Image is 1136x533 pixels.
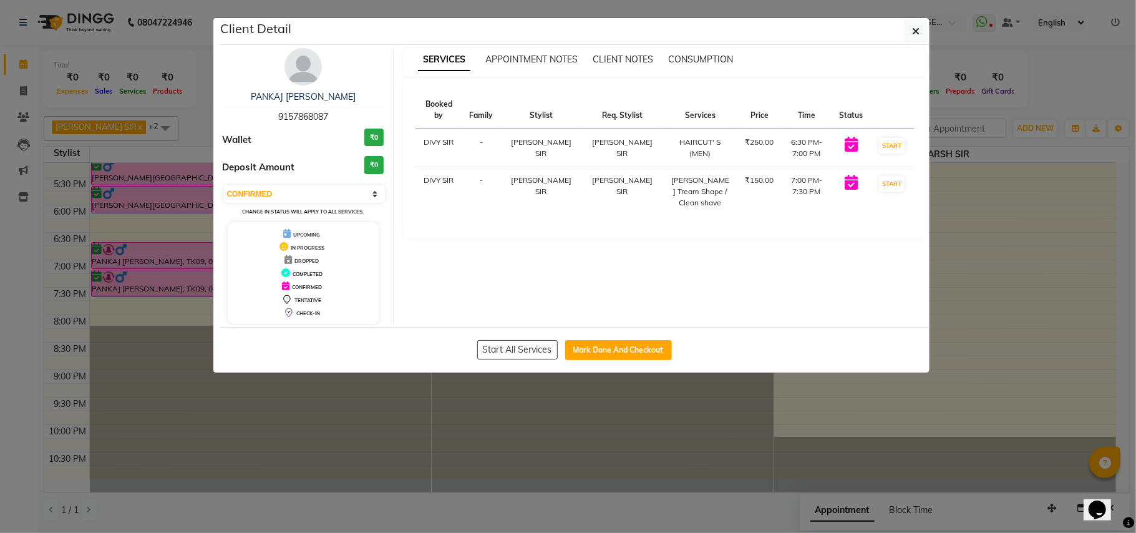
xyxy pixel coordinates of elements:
[278,111,328,122] span: 9157868087
[293,232,320,238] span: UPCOMING
[668,54,733,65] span: CONSUMPTION
[221,19,292,38] h5: Client Detail
[879,176,905,192] button: START
[663,91,738,129] th: Services
[462,167,500,217] td: -
[477,340,558,359] button: Start All Services
[291,245,324,251] span: IN PROGRESS
[223,133,252,147] span: Wallet
[415,91,462,129] th: Booked by
[364,156,384,174] h3: ₹0
[415,167,462,217] td: DIVY SIR
[592,175,653,196] span: [PERSON_NAME] SIR
[294,297,321,303] span: TENTATIVE
[738,91,782,129] th: Price
[879,138,905,154] button: START
[284,48,322,86] img: avatar
[782,167,832,217] td: 7:00 PM-7:30 PM
[511,137,571,158] span: [PERSON_NAME] SIR
[511,175,571,196] span: [PERSON_NAME] SIR
[782,129,832,167] td: 6:30 PM-7:00 PM
[500,91,581,129] th: Stylist
[296,310,320,316] span: CHECK-IN
[671,137,731,159] div: HAIRCUT' S (MEN)
[832,91,870,129] th: Status
[581,91,663,129] th: Req. Stylist
[485,54,578,65] span: APPOINTMENT NOTES
[745,175,774,186] div: ₹150.00
[592,137,653,158] span: [PERSON_NAME] SIR
[1084,483,1124,521] iframe: chat widget
[251,91,356,102] a: PANKAJ [PERSON_NAME]
[462,129,500,167] td: -
[745,137,774,148] div: ₹250.00
[671,175,731,208] div: [PERSON_NAME] Tream Shape / Clean shave
[462,91,500,129] th: Family
[782,91,832,129] th: Time
[293,271,323,277] span: COMPLETED
[223,160,295,175] span: Deposit Amount
[593,54,653,65] span: CLIENT NOTES
[565,340,672,360] button: Mark Done And Checkout
[292,284,322,290] span: CONFIRMED
[242,208,364,215] small: Change in status will apply to all services.
[415,129,462,167] td: DIVY SIR
[294,258,319,264] span: DROPPED
[364,129,384,147] h3: ₹0
[418,49,470,71] span: SERVICES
